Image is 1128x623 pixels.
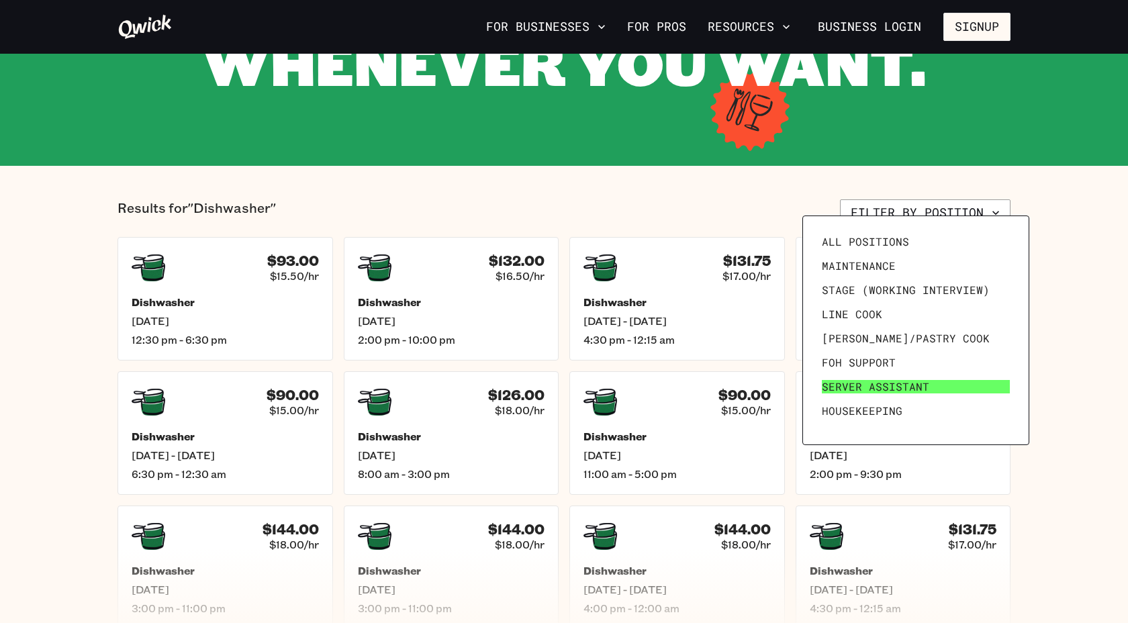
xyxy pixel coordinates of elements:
span: Line Cook [822,307,882,321]
span: FOH Support [822,356,896,369]
span: Maintenance [822,259,896,273]
span: Stage (working interview) [822,283,990,297]
ul: Filter by position [816,230,1015,431]
span: Prep Cook [822,428,882,442]
span: Housekeeping [822,404,902,418]
span: [PERSON_NAME]/Pastry Cook [822,332,990,345]
span: All Positions [822,235,909,248]
span: Server Assistant [822,380,929,393]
